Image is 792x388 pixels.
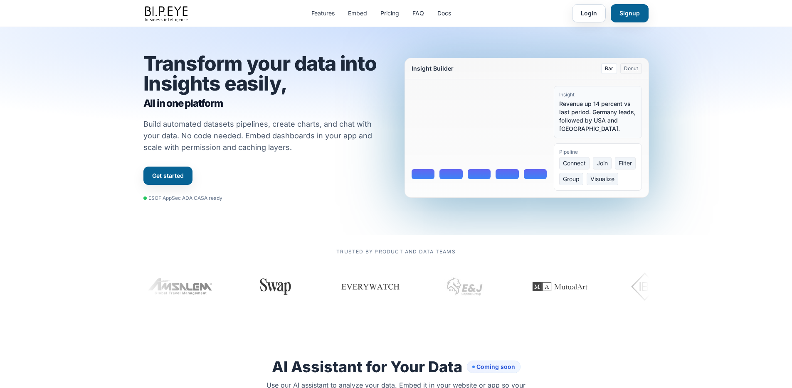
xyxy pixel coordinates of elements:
a: FAQ [412,9,424,17]
div: Insight Builder [412,64,454,73]
div: Bar chart [412,86,547,179]
p: Build automated datasets pipelines, create charts, and chat with your data. No code needed. Embed... [143,118,383,153]
span: Filter [615,157,636,169]
div: Revenue up 14 percent vs last period. Germany leads, followed by USA and [GEOGRAPHIC_DATA]. [559,100,637,133]
h2: AI Assistant for Your Data [272,359,520,375]
span: All in one platform [143,97,388,110]
img: Amsalem [148,278,214,295]
a: Pricing [380,9,399,17]
div: ESOF AppSec ADA CASA ready [143,195,222,201]
img: Swap [256,278,295,295]
div: Insight [559,91,637,98]
a: Embed [348,9,367,17]
span: Coming soon [467,361,520,373]
a: Login [572,4,606,22]
div: Pipeline [559,149,637,155]
span: Connect [559,157,590,169]
a: Signup [611,4,649,22]
a: Get started [143,167,192,185]
span: Visualize [587,173,618,185]
a: Docs [437,9,451,17]
img: bipeye-logo [143,4,191,23]
img: IBI [631,270,678,303]
p: Trusted by product and data teams [143,248,649,255]
button: Bar [601,63,617,74]
span: Group [559,173,583,185]
span: Join [593,157,612,169]
a: Features [311,9,335,17]
img: MutualArt [523,266,597,307]
h1: Transform your data into Insights easily, [143,54,388,110]
img: EJ Capital [444,266,486,307]
button: Donut [620,63,642,74]
img: Everywatch [340,274,400,299]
